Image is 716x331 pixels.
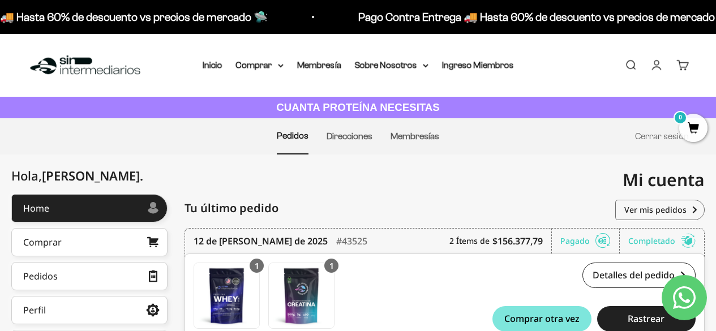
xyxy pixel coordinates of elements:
div: Comprar [23,238,62,247]
a: Creatina Monohidrato [268,263,335,329]
span: Rastrear [628,314,664,323]
a: Membresía [297,60,341,70]
span: . [140,167,143,184]
span: Tu último pedido [185,200,278,217]
div: Home [23,204,49,213]
div: 2 Ítems de [449,229,552,253]
b: $156.377,79 [492,234,543,248]
div: Completado [628,229,696,253]
div: Pedidos [23,272,58,281]
span: [PERSON_NAME] [42,167,143,184]
div: Pagado [560,229,620,253]
a: Pedidos [11,262,168,290]
strong: CUANTA PROTEÍNA NECESITAS [276,101,440,113]
a: Home [11,194,168,222]
div: 1 [324,259,338,273]
div: Perfil [23,306,46,315]
a: Perfil [11,296,168,324]
a: Direcciones [327,131,372,141]
time: 12 de [PERSON_NAME] de 2025 [194,234,328,248]
div: Hola, [11,169,143,183]
span: Comprar otra vez [504,314,580,323]
summary: Sobre Nosotros [355,58,428,72]
a: Ver mis pedidos [615,200,705,220]
img: Translation missing: es.Proteína Whey - Vainilla - Vainilla / 2 libras (910g) [194,263,259,328]
div: 1 [250,259,264,273]
img: Translation missing: es.Creatina Monohidrato [269,263,334,328]
a: Pedidos [277,131,308,140]
mark: 0 [674,111,687,124]
a: Membresías [391,131,439,141]
a: 0 [679,123,708,135]
a: Ingreso Miembros [442,60,514,70]
div: #43525 [336,229,367,253]
a: Detalles del pedido [582,263,696,288]
a: Cerrar sesión [635,131,689,141]
a: Inicio [203,60,222,70]
span: Mi cuenta [623,168,705,191]
summary: Comprar [236,58,284,72]
a: Comprar [11,228,168,256]
a: Proteína Whey - Vainilla - Vainilla / 2 libras (910g) [194,263,260,329]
